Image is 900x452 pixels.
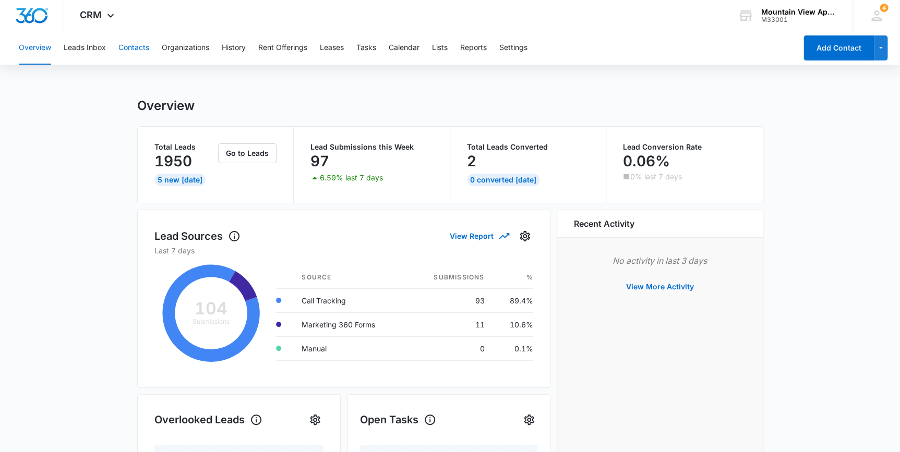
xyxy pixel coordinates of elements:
[761,16,837,23] div: account id
[467,174,539,186] div: 0 Converted [DATE]
[630,173,682,180] p: 0% last 7 days
[162,31,209,65] button: Organizations
[19,31,51,65] button: Overview
[389,31,419,65] button: Calendar
[493,312,533,336] td: 10.6%
[80,9,102,20] span: CRM
[118,31,149,65] button: Contacts
[880,4,888,12] span: 4
[499,31,527,65] button: Settings
[574,254,746,267] p: No activity in last 3 days
[623,143,746,151] p: Lead Conversion Rate
[467,153,476,169] p: 2
[320,31,344,65] button: Leases
[517,228,533,245] button: Settings
[616,274,704,299] button: View More Activity
[310,153,329,169] p: 97
[493,288,533,312] td: 89.4%
[574,217,634,230] h6: Recent Activity
[407,266,493,289] th: Submissions
[154,228,241,244] h1: Lead Sources
[293,266,407,289] th: Source
[154,153,192,169] p: 1950
[803,35,874,60] button: Add Contact
[293,312,407,336] td: Marketing 360 Forms
[407,288,493,312] td: 93
[310,143,433,151] p: Lead Submissions this Week
[450,227,508,245] button: View Report
[218,143,277,163] button: Go to Leads
[467,143,590,151] p: Total Leads Converted
[432,31,448,65] button: Lists
[218,149,277,157] a: Go to Leads
[460,31,487,65] button: Reports
[293,288,407,312] td: Call Tracking
[407,336,493,360] td: 0
[64,31,106,65] button: Leads Inbox
[623,153,670,169] p: 0.06%
[258,31,307,65] button: Rent Offerings
[493,266,533,289] th: %
[880,4,888,12] div: notifications count
[293,336,407,360] td: Manual
[407,312,493,336] td: 11
[356,31,376,65] button: Tasks
[154,412,262,427] h1: Overlooked Leads
[154,245,533,256] p: Last 7 days
[761,8,837,16] div: account name
[493,336,533,360] td: 0.1%
[222,31,246,65] button: History
[307,411,323,428] button: Settings
[154,174,206,186] div: 5 New [DATE]
[521,411,537,428] button: Settings
[137,98,195,114] h1: Overview
[320,174,383,181] p: 6.59% last 7 days
[154,143,217,151] p: Total Leads
[360,412,436,427] h1: Open Tasks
